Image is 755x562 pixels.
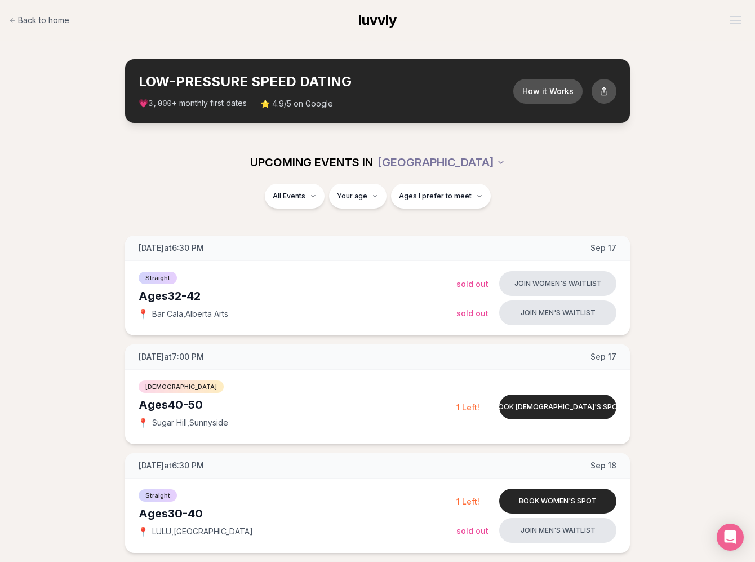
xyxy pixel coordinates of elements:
[590,242,616,254] span: Sep 17
[726,12,746,29] button: Open menu
[250,154,373,170] span: UPCOMING EVENTS IN
[590,351,616,362] span: Sep 17
[139,506,456,521] div: Ages 30-40
[265,184,325,209] button: All Events
[717,524,744,551] div: Open Intercom Messenger
[499,271,616,296] button: Join women's waitlist
[456,279,488,289] span: Sold Out
[139,380,224,393] span: [DEMOGRAPHIC_DATA]
[139,418,148,427] span: 📍
[358,11,397,29] a: luvvly
[329,184,387,209] button: Your age
[456,308,488,318] span: Sold Out
[377,150,505,175] button: [GEOGRAPHIC_DATA]
[590,460,616,471] span: Sep 18
[152,526,253,537] span: LULU , [GEOGRAPHIC_DATA]
[18,15,69,26] span: Back to home
[139,98,247,109] span: 💗 + monthly first dates
[9,9,69,32] a: Back to home
[139,489,177,502] span: Straight
[499,395,616,419] button: Book [DEMOGRAPHIC_DATA]'s spot
[152,308,228,320] span: Bar Cala , Alberta Arts
[139,460,204,471] span: [DATE] at 6:30 PM
[139,397,456,413] div: Ages 40-50
[148,99,172,108] span: 3,000
[456,402,479,412] span: 1 Left!
[456,526,488,536] span: Sold Out
[273,192,305,201] span: All Events
[139,288,456,304] div: Ages 32-42
[391,184,491,209] button: Ages I prefer to meet
[139,309,148,318] span: 📍
[499,489,616,514] button: Book women's spot
[260,98,333,109] span: ⭐ 4.9/5 on Google
[139,351,204,362] span: [DATE] at 7:00 PM
[139,73,513,91] h2: LOW-PRESSURE SPEED DATING
[139,272,177,284] span: Straight
[139,527,148,536] span: 📍
[139,242,204,254] span: [DATE] at 6:30 PM
[337,192,367,201] span: Your age
[152,417,228,428] span: Sugar Hill , Sunnyside
[358,12,397,28] span: luvvly
[499,518,616,543] button: Join men's waitlist
[456,497,479,506] span: 1 Left!
[513,79,583,104] button: How it Works
[399,192,472,201] span: Ages I prefer to meet
[499,300,616,325] button: Join men's waitlist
